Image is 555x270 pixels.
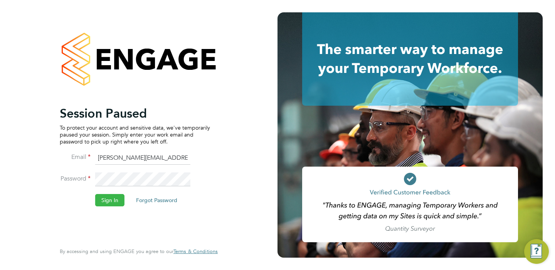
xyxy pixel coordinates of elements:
[95,151,190,165] input: Enter your work email...
[60,124,210,145] p: To protect your account and sensitive data, we've temporarily paused your session. Simply enter y...
[60,175,91,183] label: Password
[60,106,210,121] h2: Session Paused
[130,194,183,206] button: Forgot Password
[524,239,549,264] button: Engage Resource Center
[173,248,218,255] a: Terms & Conditions
[60,248,218,255] span: By accessing and using ENGAGE you agree to our
[95,194,124,206] button: Sign In
[60,153,91,161] label: Email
